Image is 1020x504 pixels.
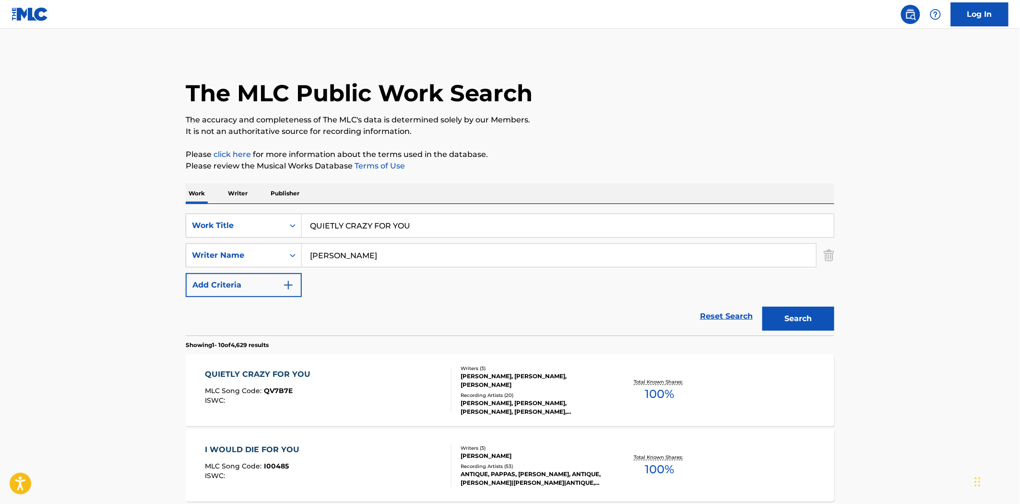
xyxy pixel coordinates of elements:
[186,430,834,502] a: I WOULD DIE FOR YOUMLC Song Code:I00485ISWC:Writers (3)[PERSON_NAME]Recording Artists (53)ANTIQUE...
[824,243,834,267] img: Delete Criterion
[951,2,1008,26] a: Log In
[461,399,605,416] div: [PERSON_NAME], [PERSON_NAME], [PERSON_NAME], [PERSON_NAME], [PERSON_NAME]
[225,183,250,204] p: Writer
[205,462,264,470] span: MLC Song Code :
[186,114,834,126] p: The accuracy and completeness of The MLC's data is determined solely by our Members.
[926,5,945,24] div: Help
[634,454,685,461] p: Total Known Shares:
[264,386,293,395] span: QV7B7E
[268,183,302,204] p: Publisher
[264,462,289,470] span: I00485
[645,461,674,478] span: 100 %
[205,369,316,380] div: QUIETLY CRAZY FOR YOU
[192,250,278,261] div: Writer Name
[972,458,1020,504] iframe: Chat Widget
[186,214,834,336] form: Search Form
[213,150,251,159] a: click here
[461,372,605,389] div: [PERSON_NAME], [PERSON_NAME], [PERSON_NAME]
[461,365,605,372] div: Writers ( 3 )
[461,463,605,470] div: Recording Artists ( 53 )
[645,385,674,403] span: 100 %
[12,7,48,21] img: MLC Logo
[461,452,605,460] div: [PERSON_NAME]
[634,378,685,385] p: Total Known Shares:
[901,5,920,24] a: Public Search
[186,354,834,426] a: QUIETLY CRAZY FOR YOUMLC Song Code:QV7B7EISWC:Writers (3)[PERSON_NAME], [PERSON_NAME], [PERSON_NA...
[186,341,269,349] p: Showing 1 - 10 of 4,629 results
[205,386,264,395] span: MLC Song Code :
[975,468,981,496] div: Drag
[930,9,941,20] img: help
[186,126,834,137] p: It is not an authoritative source for recording information.
[186,79,533,108] h1: The MLC Public Work Search
[762,307,834,331] button: Search
[461,470,605,487] div: ANTIQUE, PAPPAS, [PERSON_NAME], ANTIQUE, [PERSON_NAME]|[PERSON_NAME]|ANTIQUE, ANTIQUE, ANTIQUE, [...
[205,471,228,480] span: ISWC :
[186,273,302,297] button: Add Criteria
[695,306,758,327] a: Reset Search
[186,183,208,204] p: Work
[192,220,278,231] div: Work Title
[186,149,834,160] p: Please for more information about the terms used in the database.
[461,444,605,452] div: Writers ( 3 )
[205,444,305,456] div: I WOULD DIE FOR YOU
[905,9,916,20] img: search
[461,392,605,399] div: Recording Artists ( 20 )
[186,160,834,172] p: Please review the Musical Works Database
[283,279,294,291] img: 9d2ae6d4665cec9f34b9.svg
[353,161,405,170] a: Terms of Use
[205,396,228,405] span: ISWC :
